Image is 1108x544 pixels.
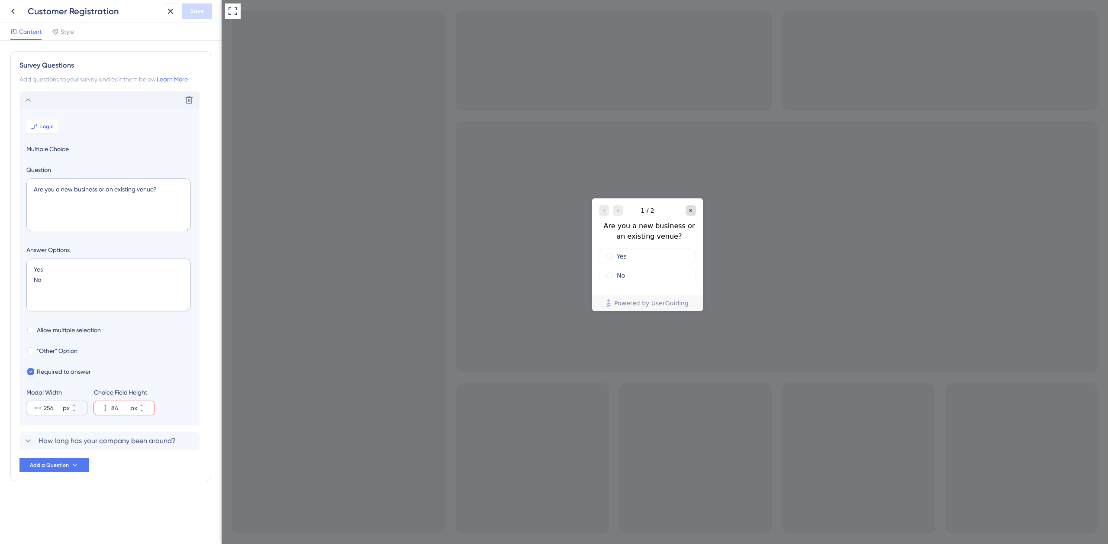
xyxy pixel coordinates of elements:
div: Add questions to your survey and edit them below. [19,74,202,84]
span: Add a Question [30,462,69,469]
span: Style [61,26,74,37]
button: px [71,408,87,415]
div: px [63,403,70,413]
span: Multiple Choice [26,144,193,154]
span: Required to answer [37,366,91,377]
span: Logic [40,123,54,130]
button: px [139,408,155,415]
input: px [44,403,61,413]
div: Choice Field Height [94,387,155,398]
button: px [71,401,87,408]
div: px [130,403,137,413]
textarea: Yes No [26,259,191,311]
iframe: UserGuiding Survey [370,198,481,311]
span: "Other" Option [37,346,77,356]
input: px [111,403,129,413]
span: Content [19,26,42,37]
textarea: Are you a new business or an existing venue? [26,178,191,231]
button: Logic [26,120,58,133]
span: How long has your company been around? [39,436,176,446]
button: px [139,401,155,408]
label: Answer Options [26,245,193,255]
a: Learn More [157,76,188,83]
button: Save [182,3,212,19]
div: Modal Width [26,387,87,398]
label: Question [26,165,193,175]
div: Survey Questions [19,60,202,71]
div: Customer Registration [28,5,159,17]
button: Add a Question [19,458,89,472]
span: Save [190,6,204,16]
span: Allow multiple selection [37,325,101,335]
